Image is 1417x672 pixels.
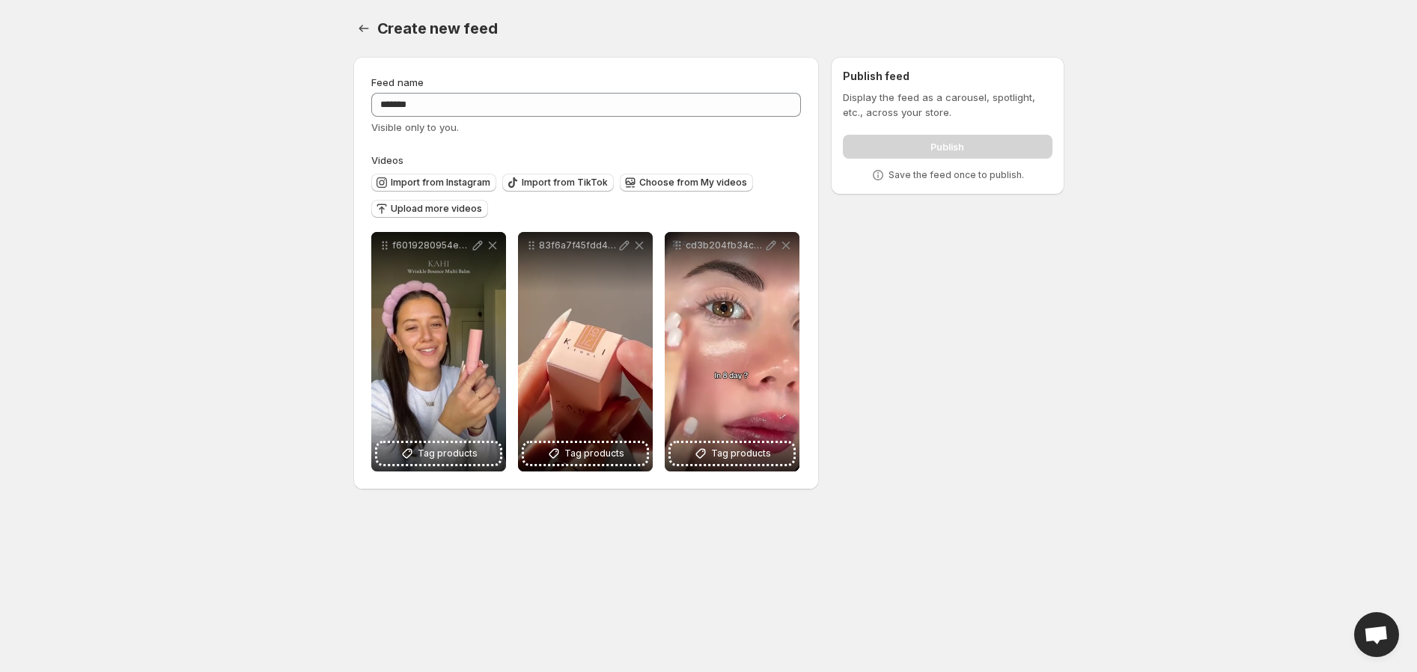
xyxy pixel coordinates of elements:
[371,232,506,471] div: f6019280954e40d3b6c44f9cf436b368HD-720p-16Mbps-49473659Tag products
[371,76,424,88] span: Feed name
[564,446,624,461] span: Tag products
[524,443,647,464] button: Tag products
[392,239,470,251] p: f6019280954e40d3b6c44f9cf436b368HD-720p-16Mbps-49473659
[639,177,747,189] span: Choose from My videos
[711,446,771,461] span: Tag products
[522,177,608,189] span: Import from TikTok
[377,443,500,464] button: Tag products
[889,169,1024,181] p: Save the feed once to publish.
[391,203,482,215] span: Upload more videos
[620,174,753,192] button: Choose from My videos
[353,18,374,39] button: Settings
[843,90,1052,120] p: Display the feed as a carousel, spotlight, etc., across your store.
[418,446,478,461] span: Tag products
[665,232,799,471] div: cd3b204fb34c4f76bfe5fda8fc6719f2HD-720p-16Mbps-49473414Tag products
[371,154,403,166] span: Videos
[371,174,496,192] button: Import from Instagram
[1354,612,1399,657] a: Open chat
[539,239,617,251] p: 83f6a7f45fdd4561b7666b665fc0744fHD-720p-16Mbps-49473421
[843,69,1052,84] h2: Publish feed
[391,177,490,189] span: Import from Instagram
[671,443,793,464] button: Tag products
[518,232,653,471] div: 83f6a7f45fdd4561b7666b665fc0744fHD-720p-16Mbps-49473421Tag products
[686,239,764,251] p: cd3b204fb34c4f76bfe5fda8fc6719f2HD-720p-16Mbps-49473414
[502,174,614,192] button: Import from TikTok
[377,19,498,37] span: Create new feed
[371,121,459,133] span: Visible only to you.
[371,200,488,218] button: Upload more videos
